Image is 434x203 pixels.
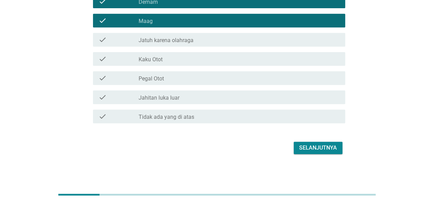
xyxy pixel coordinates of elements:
label: Tidak ada yang di atas [139,114,194,120]
label: Pegal Otot [139,75,164,82]
i: check [98,36,107,44]
i: check [98,93,107,101]
i: check [98,55,107,63]
label: Jahitan luka luar [139,94,179,101]
div: Selanjutnya [299,144,337,152]
i: check [98,74,107,82]
button: Selanjutnya [294,142,342,154]
label: Jatuh karena olahraga [139,37,193,44]
i: check [98,112,107,120]
label: Kaku Otot [139,56,163,63]
i: check [98,16,107,25]
label: Maag [139,18,153,25]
